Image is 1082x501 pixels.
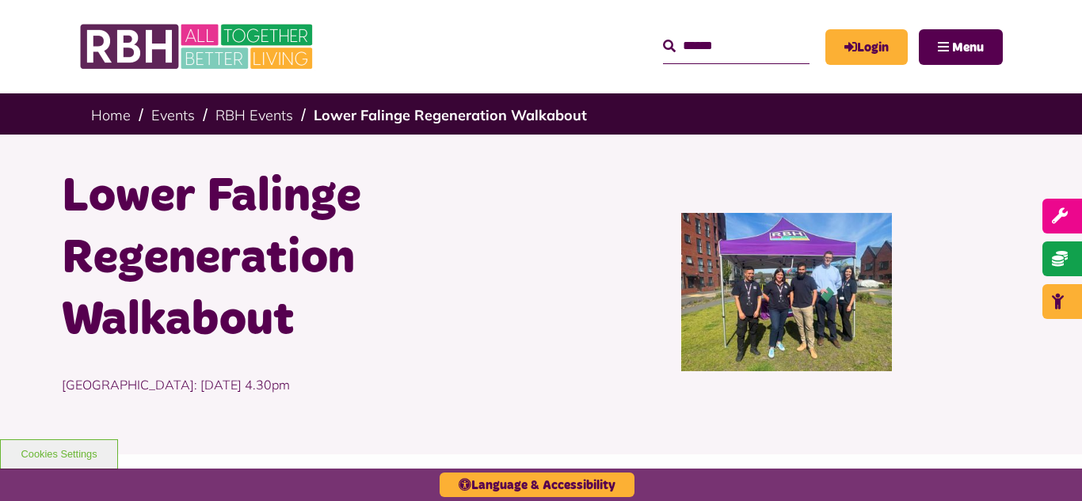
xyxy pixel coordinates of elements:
[91,106,131,124] a: Home
[215,106,293,124] a: RBH Events
[79,16,317,78] img: RBH
[314,106,587,124] a: Lower Falinge Regeneration Walkabout
[151,106,195,124] a: Events
[62,166,529,351] h1: Lower Falinge Regeneration Walkabout
[681,213,893,371] img: Lower Falinge Drop In
[1011,430,1082,501] iframe: Netcall Web Assistant for live chat
[440,473,634,497] button: Language & Accessibility
[825,29,908,65] a: MyRBH
[62,351,529,418] p: [GEOGRAPHIC_DATA]: [DATE] 4.30pm
[952,41,984,54] span: Menu
[919,29,1003,65] button: Navigation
